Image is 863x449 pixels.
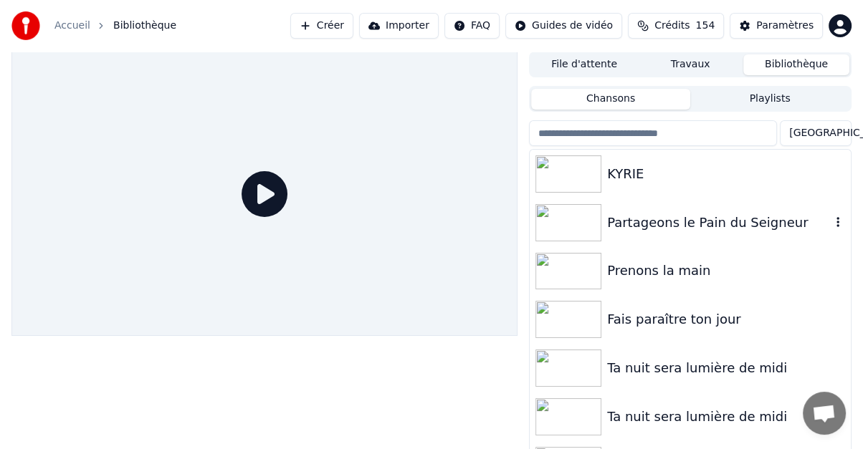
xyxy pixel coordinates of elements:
[113,19,176,33] span: Bibliothèque
[54,19,176,33] nav: breadcrumb
[654,19,690,33] span: Crédits
[637,54,743,75] button: Travaux
[690,89,849,110] button: Playlists
[756,19,814,33] div: Paramètres
[444,13,500,39] button: FAQ
[607,309,845,329] div: Fais paraître ton jour
[607,213,831,233] div: Partageons le Pain du Seigneur
[628,13,724,39] button: Crédits154
[531,54,637,75] button: File d'attente
[359,13,439,39] button: Importer
[803,392,846,435] div: Ouvrir le chat
[730,13,823,39] button: Paramètres
[531,89,690,110] button: Chansons
[290,13,353,39] button: Créer
[11,11,40,40] img: youka
[54,19,90,33] a: Accueil
[607,261,845,281] div: Prenons la main
[607,407,845,427] div: Ta nuit sera lumière de midi
[743,54,849,75] button: Bibliothèque
[607,358,845,378] div: Ta nuit sera lumière de midi
[607,164,845,184] div: KYRIE
[505,13,622,39] button: Guides de vidéo
[695,19,715,33] span: 154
